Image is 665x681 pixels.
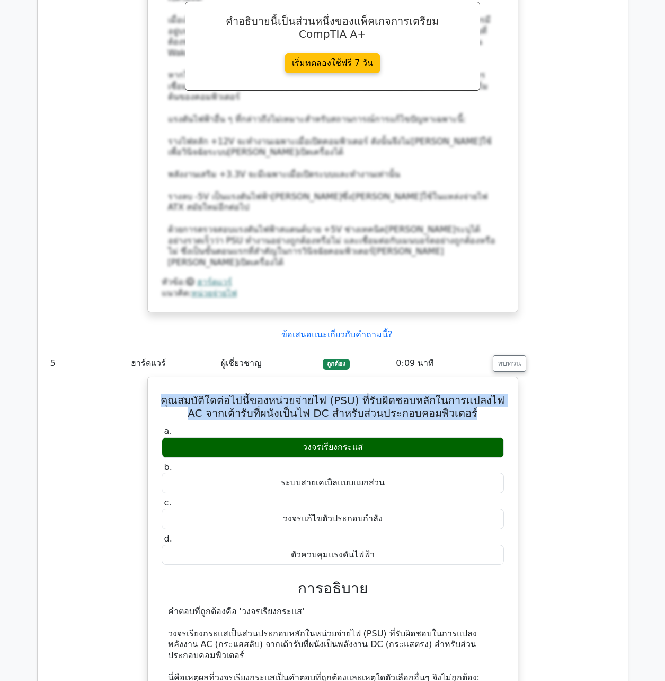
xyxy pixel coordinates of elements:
[164,497,172,508] span: c.
[281,329,393,339] a: ข้อเสนอแนะเกี่ยวกับคําถามนี้?
[164,534,172,544] span: d.
[162,545,504,565] div: ตัวควบคุมแรงดันไฟฟ้า
[164,426,172,436] span: a.
[162,277,232,287] font: หัวข้อ:
[162,509,504,529] div: วงจรแก้ไขตัวประกอบกําลัง
[162,473,504,493] div: ระบบสายเคเบิลแบบแยกส่วน
[217,348,319,379] td: ผู้เชี่ยวชาญ
[162,288,237,298] font: แนวคิด:
[323,359,350,369] span: ถูกต้อง
[46,348,127,379] td: 5
[168,580,498,598] h3: การอธิบาย
[162,437,504,458] div: วงจรเรียงกระแส
[285,53,380,73] a: เริ่มทดลองใช้ฟรี 7 วัน
[127,348,217,379] td: ฮาร์ดแวร์
[493,355,526,372] button: ทบทวน
[392,348,488,379] td: 0:09 นาที
[191,288,237,298] a: หน่วยจ่ายไฟ
[161,394,505,420] h5: คุณสมบัติใดต่อไปนี้ของหน่วยจ่ายไฟ (PSU) ที่รับผิดชอบหลักในการแปลงไฟ AC จากเต้ารับที่ผนังเป็นไฟ DC...
[164,462,172,472] span: b.
[197,277,232,287] a: ฮาร์ดแวร์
